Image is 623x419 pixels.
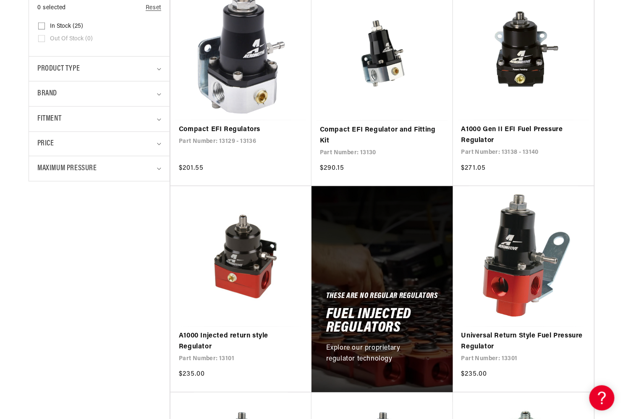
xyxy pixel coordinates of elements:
[37,57,161,82] summary: Product type (0 selected)
[37,82,161,106] summary: Brand (0 selected)
[461,331,586,353] a: Universal Return Style Fuel Pressure Regulator
[37,156,161,181] summary: Maximum Pressure (0 selected)
[146,3,161,13] a: Reset
[37,132,161,156] summary: Price
[37,163,97,175] span: Maximum Pressure
[37,107,161,132] summary: Fitment (0 selected)
[326,343,429,365] p: Explore our proprietary regulator technology
[179,124,303,135] a: Compact EFI Regulators
[37,63,80,75] span: Product type
[37,138,54,150] span: Price
[50,35,93,43] span: Out of stock (0)
[320,125,445,146] a: Compact EFI Regulator and Fitting Kit
[461,124,586,146] a: A1000 Gen II EFI Fuel Pressure Regulator
[37,113,61,125] span: Fitment
[326,294,438,300] h5: These Are No Regular Regulators
[37,3,66,13] span: 0 selected
[179,331,303,353] a: A1000 Injected return style Regulator
[326,308,438,335] h2: Fuel Injected Regulators
[50,23,83,30] span: In stock (25)
[37,88,57,100] span: Brand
